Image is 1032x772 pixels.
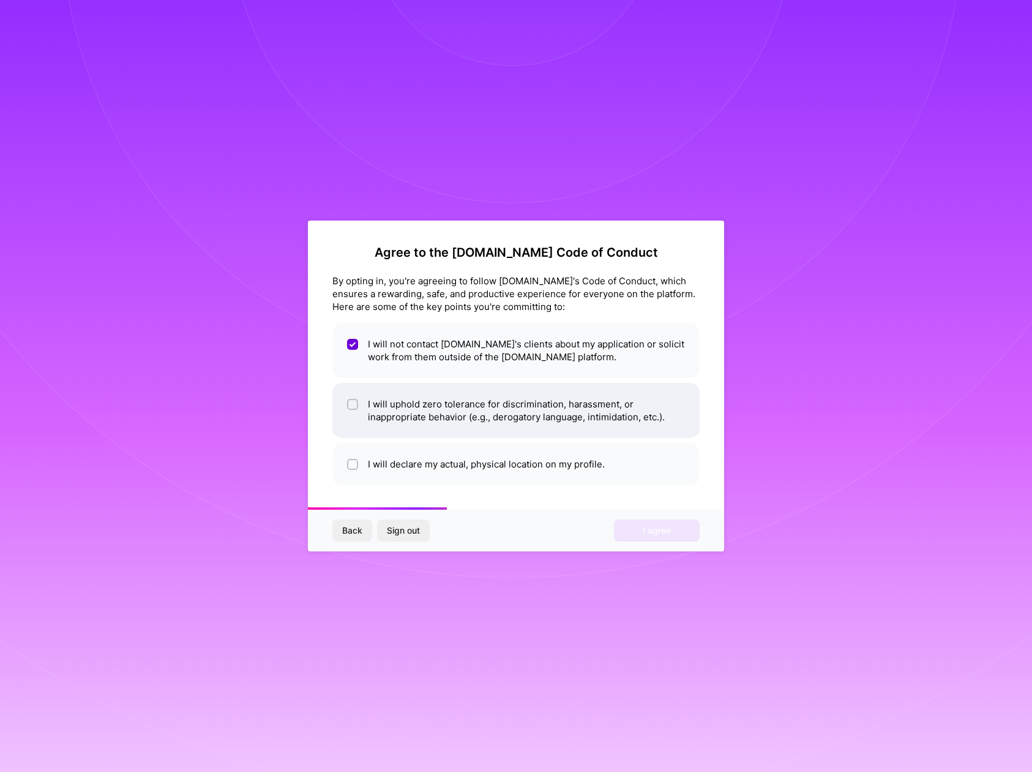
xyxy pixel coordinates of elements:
div: By opting in, you're agreeing to follow [DOMAIN_NAME]'s Code of Conduct, which ensures a rewardin... [332,274,700,313]
li: I will not contact [DOMAIN_NAME]'s clients about my application or solicit work from them outside... [332,323,700,378]
span: Back [342,524,362,537]
button: Back [332,520,372,542]
li: I will uphold zero tolerance for discrimination, harassment, or inappropriate behavior (e.g., der... [332,383,700,438]
span: Sign out [387,524,420,537]
li: I will declare my actual, physical location on my profile. [332,443,700,485]
button: Sign out [377,520,430,542]
h2: Agree to the [DOMAIN_NAME] Code of Conduct [332,245,700,260]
